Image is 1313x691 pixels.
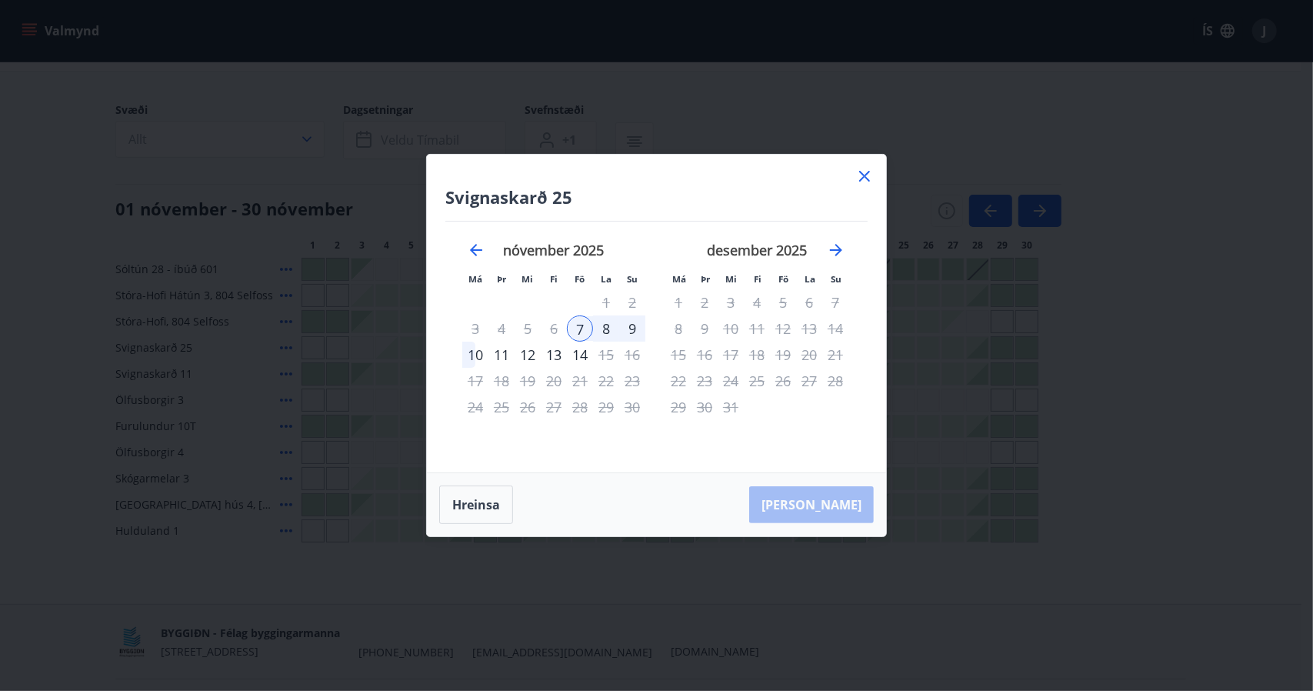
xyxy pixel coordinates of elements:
td: Not available. miðvikudagur, 5. nóvember 2025 [515,315,541,342]
td: Not available. mánudagur, 24. nóvember 2025 [462,394,488,420]
td: Not available. miðvikudagur, 24. desember 2025 [718,368,744,394]
td: Not available. sunnudagur, 7. desember 2025 [822,289,848,315]
td: Not available. sunnudagur, 14. desember 2025 [822,315,848,342]
td: Not available. miðvikudagur, 10. desember 2025 [718,315,744,342]
td: Not available. föstudagur, 5. desember 2025 [770,289,796,315]
td: Not available. þriðjudagur, 23. desember 2025 [691,368,718,394]
td: Not available. föstudagur, 28. nóvember 2025 [567,394,593,420]
td: Not available. þriðjudagur, 30. desember 2025 [691,394,718,420]
small: Fi [754,273,761,285]
small: Mi [726,273,738,285]
td: Not available. sunnudagur, 16. nóvember 2025 [619,342,645,368]
small: Þr [497,273,506,285]
td: Not available. laugardagur, 15. nóvember 2025 [593,342,619,368]
td: Not available. þriðjudagur, 18. nóvember 2025 [488,368,515,394]
div: 13 [541,342,567,368]
td: Not available. fimmtudagur, 6. nóvember 2025 [541,315,567,342]
div: Aðeins útritun í boði [567,342,593,368]
small: Fi [550,273,558,285]
td: Choose laugardagur, 8. nóvember 2025 as your check-out date. It’s available. [593,315,619,342]
td: Not available. þriðjudagur, 16. desember 2025 [691,342,718,368]
td: Choose fimmtudagur, 13. nóvember 2025 as your check-out date. It’s available. [541,342,567,368]
strong: desember 2025 [707,241,807,259]
div: 11 [488,342,515,368]
td: Not available. fimmtudagur, 4. desember 2025 [744,289,770,315]
td: Not available. þriðjudagur, 2. desember 2025 [691,289,718,315]
td: Not available. sunnudagur, 2. nóvember 2025 [619,289,645,315]
small: La [805,273,815,285]
button: Hreinsa [439,486,513,524]
td: Selected as start date. föstudagur, 7. nóvember 2025 [567,315,593,342]
h4: Svignaskarð 25 [445,185,868,209]
small: Fö [575,273,585,285]
small: Su [627,273,638,285]
div: Move backward to switch to the previous month. [467,241,485,259]
td: Not available. sunnudagur, 30. nóvember 2025 [619,394,645,420]
small: Fö [779,273,789,285]
small: Su [831,273,841,285]
td: Not available. sunnudagur, 23. nóvember 2025 [619,368,645,394]
td: Not available. laugardagur, 6. desember 2025 [796,289,822,315]
td: Not available. þriðjudagur, 9. desember 2025 [691,315,718,342]
td: Not available. mánudagur, 22. desember 2025 [665,368,691,394]
small: Má [672,273,686,285]
td: Not available. þriðjudagur, 25. nóvember 2025 [488,394,515,420]
td: Not available. fimmtudagur, 20. nóvember 2025 [541,368,567,394]
div: 12 [515,342,541,368]
td: Not available. föstudagur, 21. nóvember 2025 [567,368,593,394]
small: La [601,273,612,285]
td: Choose þriðjudagur, 11. nóvember 2025 as your check-out date. It’s available. [488,342,515,368]
td: Not available. laugardagur, 1. nóvember 2025 [593,289,619,315]
td: Not available. mánudagur, 17. nóvember 2025 [462,368,488,394]
td: Not available. mánudagur, 1. desember 2025 [665,289,691,315]
td: Choose miðvikudagur, 12. nóvember 2025 as your check-out date. It’s available. [515,342,541,368]
td: Not available. laugardagur, 27. desember 2025 [796,368,822,394]
td: Not available. sunnudagur, 28. desember 2025 [822,368,848,394]
td: Not available. sunnudagur, 21. desember 2025 [822,342,848,368]
td: Choose föstudagur, 14. nóvember 2025 as your check-out date. It’s available. [567,342,593,368]
td: Not available. laugardagur, 13. desember 2025 [796,315,822,342]
td: Not available. miðvikudagur, 17. desember 2025 [718,342,744,368]
td: Not available. þriðjudagur, 4. nóvember 2025 [488,315,515,342]
small: Má [468,273,482,285]
td: Not available. fimmtudagur, 25. desember 2025 [744,368,770,394]
td: Choose sunnudagur, 9. nóvember 2025 as your check-out date. It’s available. [619,315,645,342]
td: Choose mánudagur, 10. nóvember 2025 as your check-out date. It’s available. [462,342,488,368]
div: 10 [462,342,488,368]
td: Not available. föstudagur, 12. desember 2025 [770,315,796,342]
div: Move forward to switch to the next month. [827,241,845,259]
td: Not available. laugardagur, 20. desember 2025 [796,342,822,368]
div: 9 [619,315,645,342]
strong: nóvember 2025 [504,241,605,259]
td: Not available. mánudagur, 8. desember 2025 [665,315,691,342]
td: Not available. laugardagur, 29. nóvember 2025 [593,394,619,420]
td: Not available. föstudagur, 26. desember 2025 [770,368,796,394]
td: Not available. miðvikudagur, 3. desember 2025 [718,289,744,315]
div: Aðeins útritun í boði [691,368,718,394]
small: Mi [522,273,534,285]
td: Not available. laugardagur, 22. nóvember 2025 [593,368,619,394]
div: 7 [567,315,593,342]
td: Not available. mánudagur, 3. nóvember 2025 [462,315,488,342]
td: Not available. mánudagur, 15. desember 2025 [665,342,691,368]
td: Not available. föstudagur, 19. desember 2025 [770,342,796,368]
td: Not available. miðvikudagur, 19. nóvember 2025 [515,368,541,394]
td: Not available. miðvikudagur, 31. desember 2025 [718,394,744,420]
div: Calendar [445,222,868,454]
td: Not available. fimmtudagur, 18. desember 2025 [744,342,770,368]
div: 8 [593,315,619,342]
small: Þr [701,273,710,285]
td: Not available. fimmtudagur, 27. nóvember 2025 [541,394,567,420]
td: Not available. miðvikudagur, 26. nóvember 2025 [515,394,541,420]
td: Not available. fimmtudagur, 11. desember 2025 [744,315,770,342]
td: Not available. mánudagur, 29. desember 2025 [665,394,691,420]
